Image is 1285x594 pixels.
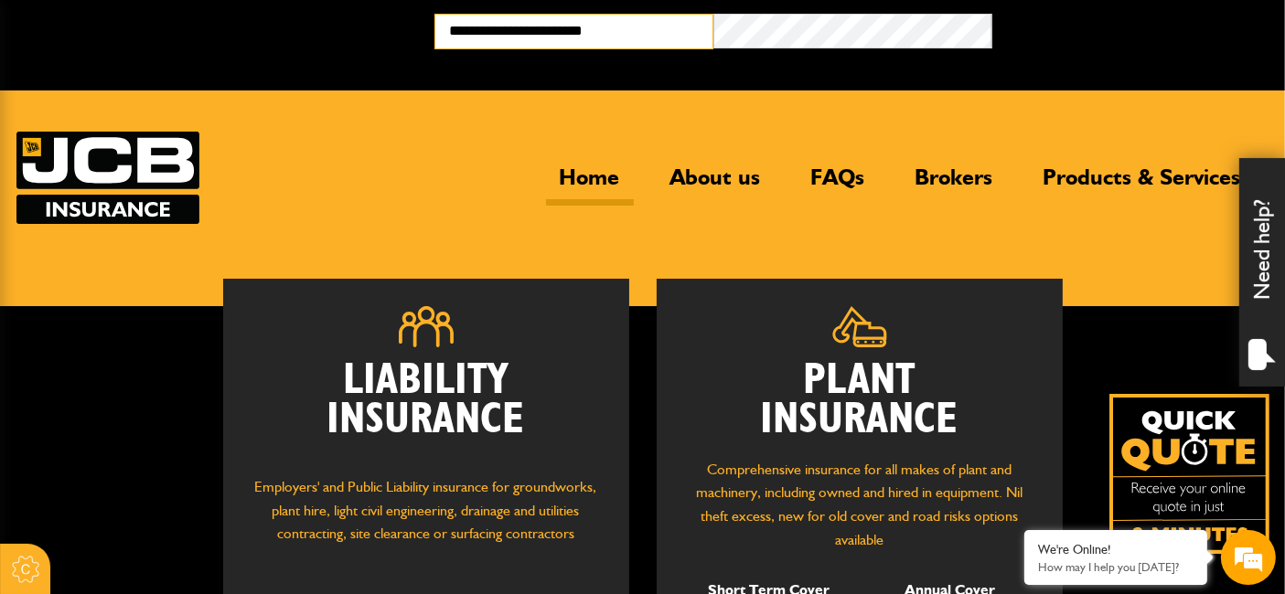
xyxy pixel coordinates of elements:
[1239,158,1285,387] div: Need help?
[1038,560,1194,574] p: How may I help you today?
[902,164,1007,206] a: Brokers
[798,164,879,206] a: FAQs
[16,132,199,224] img: JCB Insurance Services logo
[1030,164,1255,206] a: Products & Services
[1038,542,1194,557] div: We're Online!
[251,361,602,458] h2: Liability Insurance
[1109,394,1269,554] img: Quick Quote
[546,164,634,206] a: Home
[992,14,1271,42] button: Broker Login
[251,475,602,563] p: Employers' and Public Liability insurance for groundworks, plant hire, light civil engineering, d...
[1109,394,1269,554] a: Get your insurance quote isn just 2-minutes
[684,361,1035,440] h2: Plant Insurance
[657,164,775,206] a: About us
[684,458,1035,551] p: Comprehensive insurance for all makes of plant and machinery, including owned and hired in equipm...
[16,132,199,224] a: JCB Insurance Services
